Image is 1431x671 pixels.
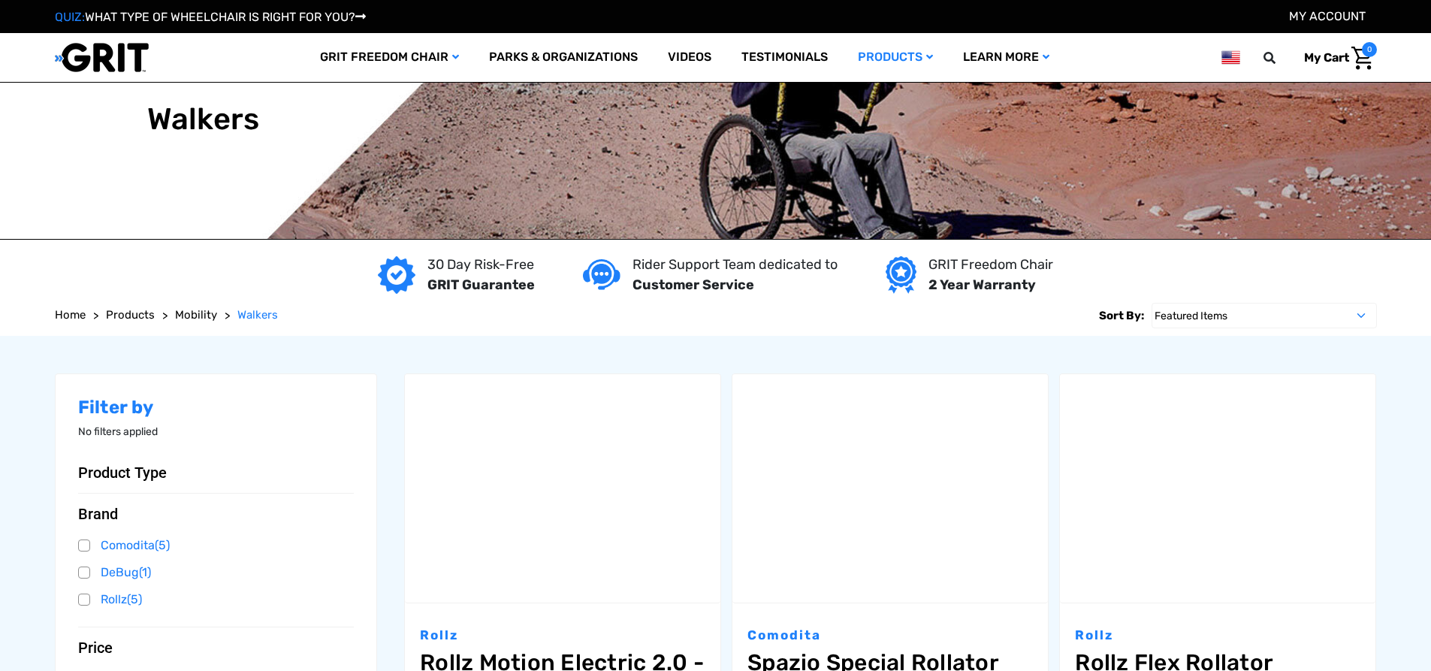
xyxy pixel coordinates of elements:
[55,307,86,324] a: Home
[427,255,535,275] p: 30 Day Risk-Free
[78,464,167,482] span: Product Type
[127,592,142,606] span: (5)
[1289,9,1366,23] a: Account
[886,256,916,294] img: Year warranty
[653,33,726,82] a: Videos
[78,639,355,657] button: Price
[78,588,355,611] a: Rollz(5)
[405,374,720,603] img: Rollz Motion Electric 2.0 - Rollator and Wheelchair
[1099,303,1144,328] label: Sort By:
[928,255,1053,275] p: GRIT Freedom Chair
[474,33,653,82] a: Parks & Organizations
[78,505,355,523] button: Brand
[55,42,149,73] img: GRIT All-Terrain Wheelchair and Mobility Equipment
[1060,374,1375,603] a: Rollz Flex Rollator,$719.00
[632,277,754,293] strong: Customer Service
[1362,42,1377,57] span: 0
[305,33,474,82] a: GRIT Freedom Chair
[78,534,355,557] a: Comodita(5)
[1351,47,1373,70] img: Cart
[237,307,278,324] a: Walkers
[78,505,118,523] span: Brand
[78,639,113,657] span: Price
[1075,626,1360,645] p: Rollz
[747,626,1033,645] p: Comodita
[139,565,151,579] span: (1)
[55,308,86,322] span: Home
[106,308,155,322] span: Products
[1270,42,1293,74] input: Search
[1060,374,1375,603] img: Rollz Flex Rollator
[1221,48,1239,67] img: us.png
[78,561,355,584] a: DeBug(1)
[78,397,355,419] h2: Filter by
[405,374,720,603] a: Rollz Motion Electric 2.0 - Rollator and Wheelchair,$3,990.00
[427,277,535,293] strong: GRIT Guarantee
[732,374,1048,603] a: Spazio Special Rollator (20" Seat) by Comodita,$490.00
[175,308,217,322] span: Mobility
[948,33,1064,82] a: Learn More
[55,10,366,24] a: QUIZ:WHAT TYPE OF WHEELCHAIR IS RIGHT FOR YOU?
[632,255,838,275] p: Rider Support Team dedicated to
[1304,50,1349,65] span: My Cart
[237,308,278,322] span: Walkers
[928,277,1036,293] strong: 2 Year Warranty
[78,424,355,440] p: No filters applied
[1293,42,1377,74] a: Cart with 0 items
[78,464,355,482] button: Product Type
[55,10,85,24] span: QUIZ:
[420,626,705,645] p: Rollz
[155,538,170,552] span: (5)
[726,33,843,82] a: Testimonials
[378,256,415,294] img: GRIT Guarantee
[732,374,1048,603] img: Spazio Special Rollator (20" Seat) by Comodita
[147,101,260,138] h1: Walkers
[843,33,948,82] a: Products
[175,307,217,324] a: Mobility
[583,259,620,290] img: Customer service
[106,307,155,324] a: Products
